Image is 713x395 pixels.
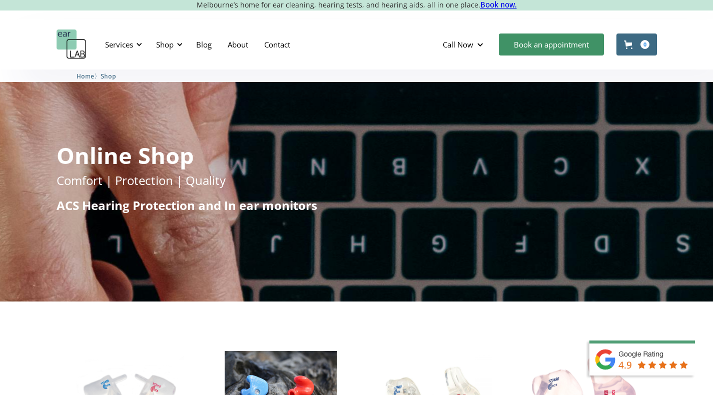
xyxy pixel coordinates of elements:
[256,30,298,59] a: Contact
[443,39,473,49] div: Call Now
[105,39,133,49] div: Services
[220,30,256,59] a: About
[616,33,657,55] a: Open cart
[77,71,101,81] li: 〉
[101,71,116,80] a: Shop
[188,30,220,59] a: Blog
[77,71,94,80] a: Home
[101,72,116,80] span: Shop
[57,144,194,166] h1: Online Shop
[640,40,649,49] div: 0
[57,197,317,213] strong: ACS Hearing Protection and In ear monitors
[156,39,174,49] div: Shop
[57,171,226,189] p: Comfort | Protection | Quality
[77,72,94,80] span: Home
[499,33,604,55] a: Book an appointment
